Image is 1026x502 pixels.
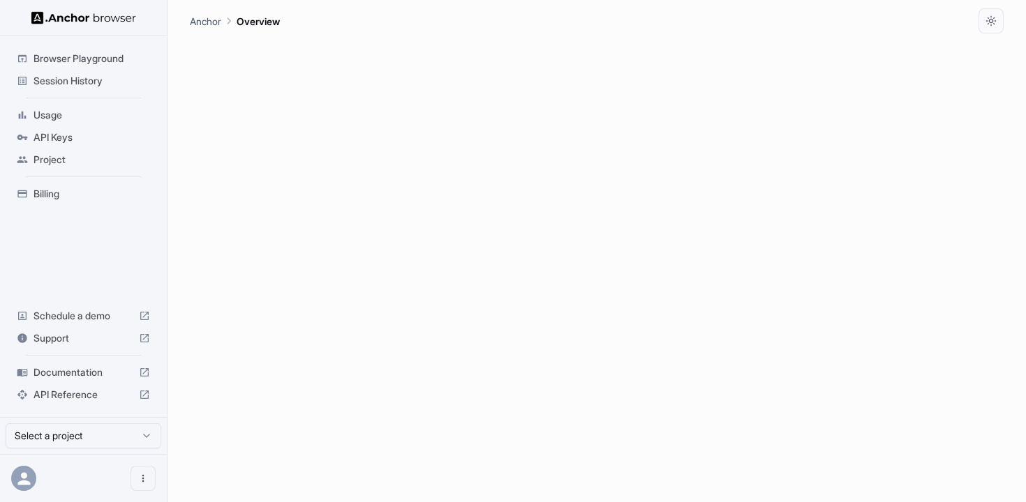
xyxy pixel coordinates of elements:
div: Browser Playground [11,47,156,70]
span: Support [34,331,133,345]
button: Open menu [131,466,156,491]
div: Session History [11,70,156,92]
div: Billing [11,183,156,205]
span: API Keys [34,130,150,144]
div: Project [11,149,156,171]
span: Project [34,153,150,167]
span: Documentation [34,365,133,379]
nav: breadcrumb [190,13,280,29]
span: API Reference [34,388,133,402]
p: Anchor [190,14,221,29]
div: Support [11,327,156,349]
span: Browser Playground [34,52,150,66]
span: Billing [34,187,150,201]
span: Usage [34,108,150,122]
span: Session History [34,74,150,88]
p: Overview [237,14,280,29]
div: API Keys [11,126,156,149]
div: Schedule a demo [11,305,156,327]
div: Usage [11,104,156,126]
div: API Reference [11,383,156,406]
img: Anchor Logo [31,11,136,24]
div: Documentation [11,361,156,383]
span: Schedule a demo [34,309,133,323]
